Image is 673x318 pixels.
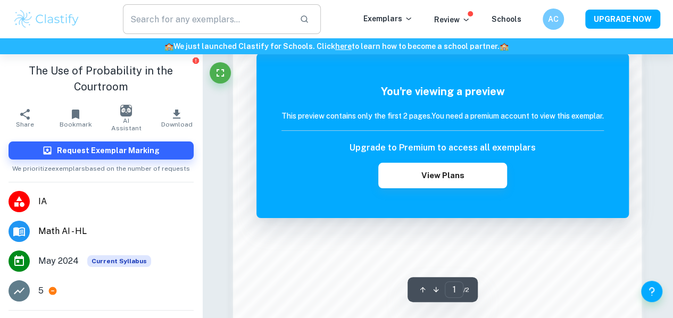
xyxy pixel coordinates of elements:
h6: Request Exemplar Marking [57,145,160,156]
h6: We just launched Clastify for Schools. Click to learn how to become a school partner. [2,40,671,52]
p: 5 [38,284,44,297]
h6: Upgrade to Premium to access all exemplars [350,141,536,154]
span: Math AI - HL [38,225,194,238]
button: Bookmark [51,103,101,133]
button: Report issue [192,56,200,64]
a: here [335,42,352,51]
button: View Plans [378,163,507,188]
span: Current Syllabus [87,255,151,267]
input: Search for any exemplars... [123,4,291,34]
p: Review [434,14,470,26]
span: 🏫 [164,42,173,51]
h1: The Use of Probability in the Courtroom [9,63,194,95]
button: Help and Feedback [641,281,662,302]
button: AI Assistant [101,103,152,133]
span: AI Assistant [107,117,145,132]
button: Request Exemplar Marking [9,141,194,160]
button: Fullscreen [210,62,231,83]
span: 🏫 [500,42,509,51]
h6: AC [547,13,560,25]
span: IA [38,195,194,208]
span: We prioritize exemplars based on the number of requests [12,160,190,173]
span: May 2024 [38,255,79,267]
button: Download [152,103,202,133]
h6: This preview contains only the first 2 pages. You need a premium account to view this exemplar. [281,110,604,122]
div: This exemplar is based on the current syllabus. Feel free to refer to it for inspiration/ideas wh... [87,255,151,267]
span: Download [161,121,193,128]
img: Clastify logo [13,9,80,30]
p: Exemplars [363,13,413,24]
span: / 2 [463,285,469,295]
h5: You're viewing a preview [281,83,604,99]
a: Schools [492,15,521,23]
img: AI Assistant [120,105,132,116]
button: UPGRADE NOW [585,10,660,29]
span: Bookmark [60,121,92,128]
span: Share [16,121,34,128]
button: AC [543,9,564,30]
